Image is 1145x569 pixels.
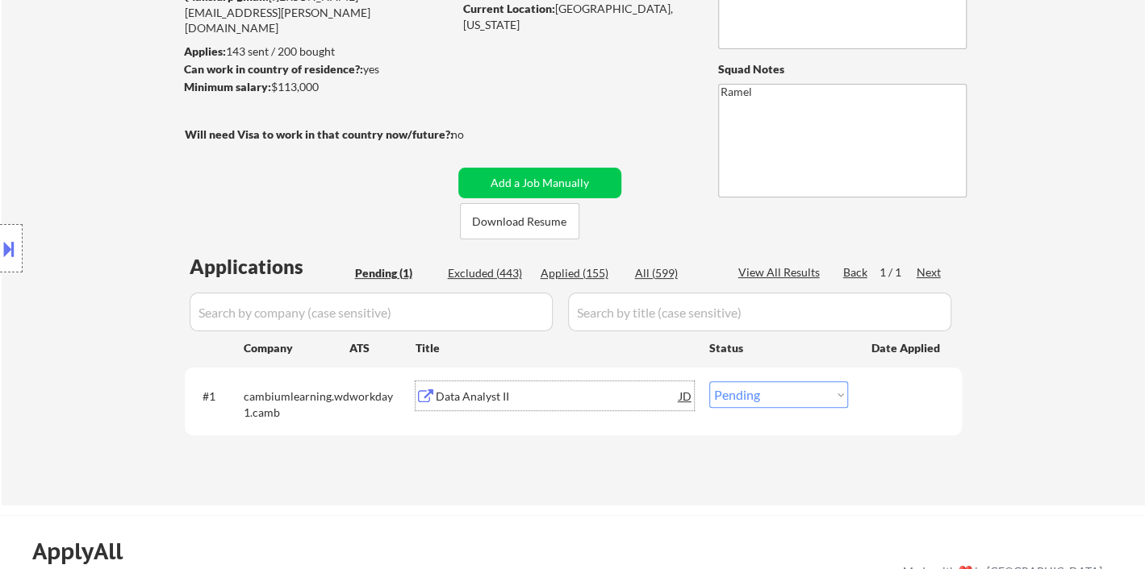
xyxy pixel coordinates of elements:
[541,265,621,281] div: Applied (155)
[871,340,942,356] div: Date Applied
[184,62,363,76] strong: Can work in country of residence?:
[349,340,416,356] div: ATS
[184,44,453,60] div: 143 sent / 200 bought
[185,127,453,141] strong: Will need Visa to work in that country now/future?:
[843,264,869,280] div: Back
[244,388,349,420] div: cambiumlearning.wd1.camb
[460,203,579,239] button: Download Resume
[244,340,349,356] div: Company
[635,265,716,281] div: All (599)
[184,80,271,93] strong: Minimum salary:
[568,293,951,331] input: Search by title (case sensitive)
[355,265,436,281] div: Pending (1)
[709,333,848,362] div: Status
[436,388,679,405] div: Data Analyst II
[718,61,967,77] div: Squad Notes
[917,264,942,280] div: Next
[184,79,453,95] div: $113,000
[184,61,448,77] div: yes
[416,340,694,356] div: Title
[32,538,141,565] div: ApplyAll
[349,388,416,405] div: workday
[738,264,825,280] div: View All Results
[458,168,621,198] button: Add a Job Manually
[463,1,692,32] div: [GEOGRAPHIC_DATA], [US_STATE]
[880,264,917,280] div: 1 / 1
[184,44,226,58] strong: Applies:
[463,2,555,15] strong: Current Location:
[448,265,529,281] div: Excluded (443)
[190,293,553,331] input: Search by company (case sensitive)
[678,381,694,410] div: JD
[451,127,497,143] div: no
